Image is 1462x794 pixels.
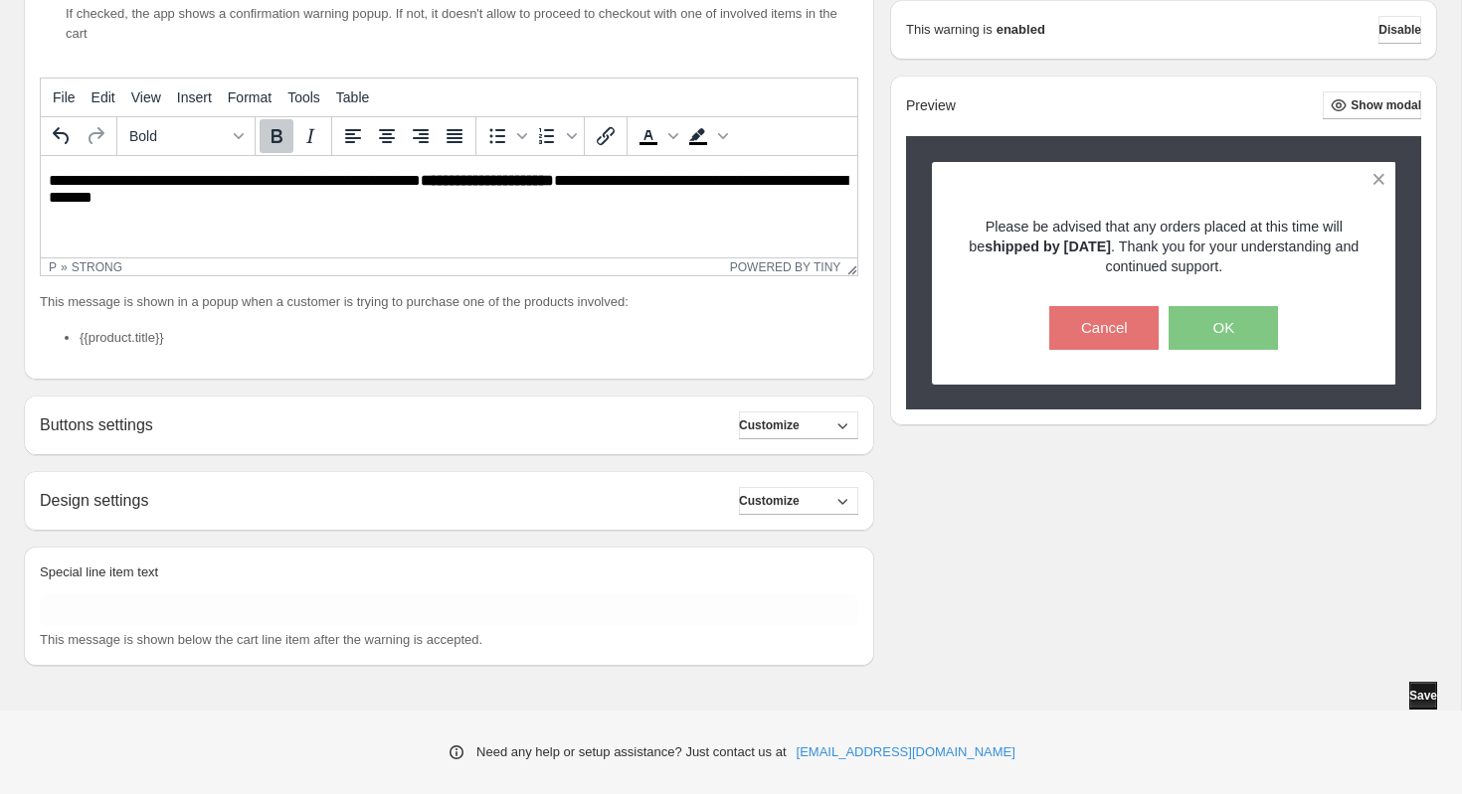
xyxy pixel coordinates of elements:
[1323,91,1421,119] button: Show modal
[40,632,482,647] span: This message is shown below the cart line item after the warning is accepted.
[906,97,956,114] h2: Preview
[632,119,681,153] div: Text color
[40,415,153,434] h2: Buttons settings
[61,260,68,274] div: »
[730,260,841,274] a: Powered by Tiny
[1169,306,1278,350] button: OK
[45,119,79,153] button: Undo
[1378,22,1421,38] span: Disable
[404,119,438,153] button: Align right
[91,89,115,105] span: Edit
[530,119,580,153] div: Numbered list
[336,119,370,153] button: Align left
[131,89,161,105] span: View
[985,238,1111,254] strong: shipped by [DATE]
[177,89,212,105] span: Insert
[739,493,800,509] span: Customize
[739,411,858,439] button: Customize
[967,217,1362,276] p: Please be advised that any orders placed at this time will be . Thank you for your understanding ...
[480,119,530,153] div: Bullet list
[40,564,158,579] span: Special line item text
[79,119,112,153] button: Redo
[1409,682,1437,710] button: Save
[370,119,404,153] button: Align center
[1351,97,1421,113] span: Show modal
[438,119,471,153] button: Justify
[739,487,858,515] button: Customize
[41,156,857,257] iframe: Rich Text Area
[739,417,800,433] span: Customize
[40,491,148,510] h2: Design settings
[53,89,76,105] span: File
[336,89,369,105] span: Table
[49,260,57,274] div: p
[997,20,1045,40] strong: enabled
[260,119,293,153] button: Bold
[840,258,857,275] div: Resize
[1378,16,1421,44] button: Disable
[40,292,858,312] p: This message is shown in a popup when a customer is trying to purchase one of the products involved:
[589,119,623,153] button: Insert/edit link
[80,328,858,348] li: {{product.title}}
[1049,306,1159,350] button: Cancel
[121,119,251,153] button: Formats
[129,128,227,144] span: Bold
[72,260,122,274] div: strong
[228,89,272,105] span: Format
[293,119,327,153] button: Italic
[1409,688,1437,704] span: Save
[66,6,837,41] span: If checked, the app shows a confirmation warning popup. If not, it doesn't allow to proceed to ch...
[681,119,731,153] div: Background color
[287,89,320,105] span: Tools
[906,20,993,40] p: This warning is
[797,742,1015,762] a: [EMAIL_ADDRESS][DOMAIN_NAME]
